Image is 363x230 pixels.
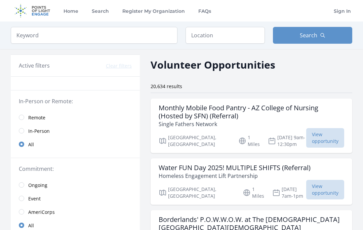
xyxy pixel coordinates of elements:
a: Event [11,192,140,205]
p: [GEOGRAPHIC_DATA], [GEOGRAPHIC_DATA] [159,134,230,148]
legend: Commitment: [19,165,132,173]
span: AmeriCorps [28,209,55,216]
p: 1 Miles [238,134,260,148]
a: Remote [11,111,140,124]
h3: Water FUN Day 2025! MULTIPLE SHIFTS (Referral) [159,164,311,172]
p: Homeless Engagement Lift Partnership [159,172,311,180]
span: Ongoing [28,182,47,189]
span: Remote [28,114,45,121]
span: All [28,222,34,229]
h3: Monthly Mobile Food Pantry - AZ College of Nursing (Hosted by SFN) (Referral) [159,104,344,120]
a: Monthly Mobile Food Pantry - AZ College of Nursing (Hosted by SFN) (Referral) Single Fathers Netw... [151,99,352,153]
span: View opportunity [306,128,344,148]
p: [GEOGRAPHIC_DATA], [GEOGRAPHIC_DATA] [159,186,235,199]
p: [DATE] 7am-1pm [272,186,306,199]
span: View opportunity [306,180,344,199]
a: All [11,138,140,151]
a: In-Person [11,124,140,138]
p: Single Fathers Network [159,120,344,128]
input: Keyword [11,27,177,44]
a: Water FUN Day 2025! MULTIPLE SHIFTS (Referral) Homeless Engagement Lift Partnership [GEOGRAPHIC_D... [151,158,352,205]
span: All [28,141,34,148]
a: Ongoing [11,178,140,192]
span: Search [300,31,317,39]
button: Clear filters [106,63,132,69]
input: Location [186,27,265,44]
p: 1 Miles [243,186,264,199]
legend: In-Person or Remote: [19,97,132,105]
span: In-Person [28,128,50,135]
h2: Volunteer Opportunities [151,57,275,72]
span: Event [28,195,41,202]
span: 20,634 results [151,83,182,89]
a: AmeriCorps [11,205,140,219]
button: Search [273,27,352,44]
h3: Active filters [19,62,50,70]
p: [DATE] 9am-12:30pm [268,134,306,148]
